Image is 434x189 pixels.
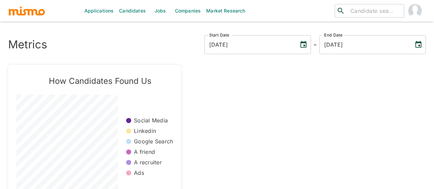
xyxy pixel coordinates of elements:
[8,6,45,16] img: logo
[134,159,162,166] p: A recruiter
[348,6,401,16] input: Candidate search
[27,76,173,87] h5: How Candidates Found Us
[8,38,47,51] h3: Metrics
[408,4,422,18] img: Maia Reyes
[134,148,155,156] p: A friend
[412,38,425,51] button: Choose date, selected date is Aug 28, 2025
[297,38,310,51] button: Choose date, selected date is Aug 28, 2022
[204,35,294,54] input: MM/DD/YYYY
[324,32,342,38] label: End Date
[134,169,144,177] p: Ads
[319,35,409,54] input: MM/DD/YYYY
[134,138,173,145] p: Google Search
[209,32,230,38] label: Start Date
[314,39,317,50] h6: -
[134,117,168,124] p: Social Media
[134,127,156,135] p: Linkedin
